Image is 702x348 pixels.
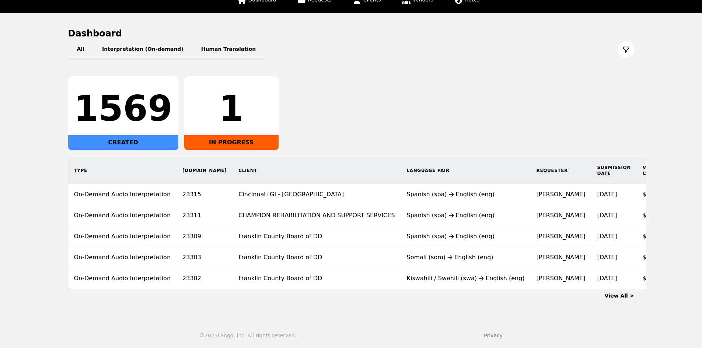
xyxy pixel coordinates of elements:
[68,247,177,268] td: On-Demand Audio Interpretation
[68,205,177,226] td: On-Demand Audio Interpretation
[68,268,177,289] td: On-Demand Audio Interpretation
[192,39,265,60] button: Human Translation
[233,247,401,268] td: Franklin County Board of DD
[637,268,671,289] td: $0.00
[177,205,233,226] td: 23311
[199,332,296,339] div: © 2025 Lango, Inc. All rights reserved.
[68,135,178,150] div: CREATED
[531,226,591,247] td: [PERSON_NAME]
[531,205,591,226] td: [PERSON_NAME]
[637,247,671,268] td: $0.71
[597,275,617,282] time: [DATE]
[68,39,93,60] button: All
[637,184,671,205] td: $0.00
[68,28,634,39] h1: Dashboard
[637,205,671,226] td: $0.00
[407,211,525,220] div: Spanish (spa) English (eng)
[637,226,671,247] td: $0.00
[407,232,525,241] div: Spanish (spa) English (eng)
[401,157,531,184] th: Language Pair
[531,184,591,205] td: [PERSON_NAME]
[597,212,617,219] time: [DATE]
[177,184,233,205] td: 23315
[93,39,192,60] button: Interpretation (On-demand)
[591,157,636,184] th: Submission Date
[184,135,279,150] div: IN PROGRESS
[531,247,591,268] td: [PERSON_NAME]
[68,157,177,184] th: Type
[190,91,273,126] div: 1
[597,233,617,240] time: [DATE]
[233,268,401,289] td: Franklin County Board of DD
[531,268,591,289] td: [PERSON_NAME]
[68,184,177,205] td: On-Demand Audio Interpretation
[233,184,401,205] td: Cincinnati GI - [GEOGRAPHIC_DATA]
[407,274,525,283] div: Kiswahili / Swahili (swa) English (eng)
[177,226,233,247] td: 23309
[74,91,172,126] div: 1569
[233,205,401,226] td: CHAMPION REHABILITATION AND SUPPORT SERVICES
[407,190,525,199] div: Spanish (spa) English (eng)
[605,293,634,299] a: View All >
[597,191,617,198] time: [DATE]
[597,254,617,261] time: [DATE]
[531,157,591,184] th: Requester
[177,157,233,184] th: [DOMAIN_NAME]
[618,42,634,58] button: Filter
[68,226,177,247] td: On-Demand Audio Interpretation
[233,226,401,247] td: Franklin County Board of DD
[177,247,233,268] td: 23303
[637,157,671,184] th: Vendor Cost
[484,333,503,338] a: Privacy
[233,157,401,184] th: Client
[407,253,525,262] div: Somali (som) English (eng)
[177,268,233,289] td: 23302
